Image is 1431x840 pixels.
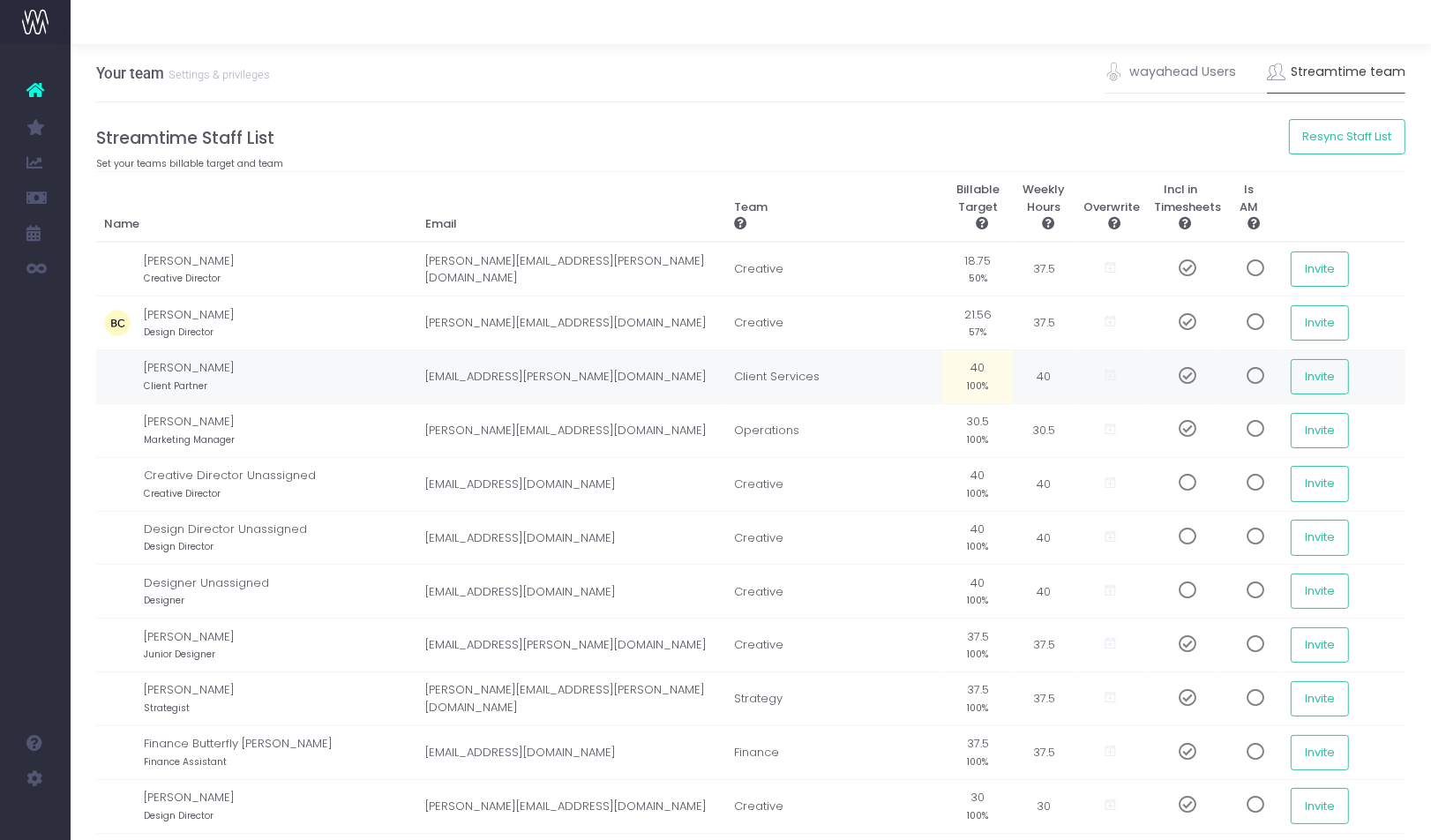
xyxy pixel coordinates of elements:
td: [PERSON_NAME] [144,403,416,457]
small: 100% [967,484,988,500]
small: 100% [967,645,988,661]
small: 100% [967,753,988,769]
img: profile_images [104,793,131,820]
td: Finance Butterfly [PERSON_NAME] [144,725,416,779]
button: Resync Staff List [1289,119,1406,154]
small: Creative Director [144,484,221,500]
img: profile_images [104,471,131,498]
img: profile_images [104,417,131,444]
td: Creative Director Unassigned [144,457,416,511]
td: [PERSON_NAME][EMAIL_ADDRESS][PERSON_NAME][DOMAIN_NAME] [416,242,725,296]
th: Incl in Timesheets [1145,172,1216,243]
td: 37.5 [942,619,1013,672]
td: 40 [942,565,1013,619]
td: 40 [1013,511,1075,565]
button: Invite [1291,305,1349,341]
button: Invite [1291,520,1349,555]
td: 30 [942,779,1013,833]
td: Operations [725,403,942,457]
td: [PERSON_NAME] [144,619,416,672]
small: 100% [967,431,988,446]
th: Team [725,172,942,243]
td: 40 [1013,457,1075,511]
td: Strategy [725,672,942,726]
td: Finance [725,725,942,779]
small: Client Partner [144,377,207,393]
button: Invite [1291,627,1349,663]
td: 21.56 [942,296,1013,350]
td: [EMAIL_ADDRESS][DOMAIN_NAME] [416,457,725,511]
td: 37.5 [1013,725,1075,779]
button: Invite [1291,574,1349,609]
td: 40 [1013,565,1075,619]
small: 100% [967,537,988,553]
img: profile_images [104,578,131,604]
button: Invite [1291,251,1349,287]
small: 100% [967,806,988,822]
td: Creative [725,457,942,511]
th: Billable Target [942,172,1013,243]
img: profile_images [104,632,131,658]
td: [PERSON_NAME] [144,779,416,833]
td: Creative [725,511,942,565]
th: Name [96,172,417,243]
small: 57% [969,323,986,339]
td: Client Services [725,349,942,403]
td: 18.75 [942,242,1013,296]
td: Designer Unassigned [144,565,416,619]
a: wayahead Users [1105,52,1236,93]
h3: Your team [96,64,270,82]
td: [EMAIL_ADDRESS][PERSON_NAME][DOMAIN_NAME] [416,349,725,403]
td: 30.5 [1013,403,1075,457]
td: [EMAIL_ADDRESS][DOMAIN_NAME] [416,511,725,565]
td: 37.5 [942,672,1013,726]
button: Invite [1291,788,1349,823]
th: Overwrite [1075,172,1145,243]
img: profile_images [104,525,131,551]
img: profile_images [104,686,131,712]
td: 40 [942,349,1013,403]
small: Design Director [144,323,214,339]
img: profile_images [104,310,131,336]
button: Invite [1291,359,1349,394]
td: Creative [725,565,942,619]
td: [PERSON_NAME] [144,296,416,350]
td: 37.5 [942,725,1013,779]
button: Invite [1291,413,1349,448]
small: Creative Director [144,269,221,285]
img: profile_images [104,739,131,766]
td: 40 [1013,349,1075,403]
td: [EMAIL_ADDRESS][PERSON_NAME][DOMAIN_NAME] [416,619,725,672]
a: Streamtime team [1267,52,1406,93]
td: [PERSON_NAME][EMAIL_ADDRESS][DOMAIN_NAME] [416,779,725,833]
img: profile_images [104,256,131,282]
th: Weekly Hours [1013,172,1075,243]
button: Invite [1291,735,1349,770]
small: 50% [969,269,987,285]
td: 37.5 [1013,619,1075,672]
td: [PERSON_NAME][EMAIL_ADDRESS][DOMAIN_NAME] [416,403,725,457]
td: 40 [942,511,1013,565]
small: 100% [967,591,988,607]
td: [EMAIL_ADDRESS][DOMAIN_NAME] [416,725,725,779]
small: Settings & privileges [164,64,270,82]
td: 37.5 [1013,672,1075,726]
td: [PERSON_NAME] [144,672,416,726]
td: [PERSON_NAME][EMAIL_ADDRESS][PERSON_NAME][DOMAIN_NAME] [416,672,725,726]
th: Is AM [1216,172,1282,243]
h4: Streamtime Staff List [96,128,1406,148]
td: 37.5 [1013,296,1075,350]
td: Creative [725,619,942,672]
td: 30.5 [942,403,1013,457]
small: Design Director [144,806,214,822]
small: Designer [144,591,184,607]
small: Finance Assistant [144,753,227,769]
small: 100% [967,377,988,393]
td: [PERSON_NAME][EMAIL_ADDRESS][DOMAIN_NAME] [416,296,725,350]
small: Junior Designer [144,645,215,661]
td: Creative [725,779,942,833]
small: Set your teams billable target and team [96,154,283,170]
small: Marketing Manager [144,431,235,446]
td: Creative [725,296,942,350]
td: [PERSON_NAME] [144,242,416,296]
